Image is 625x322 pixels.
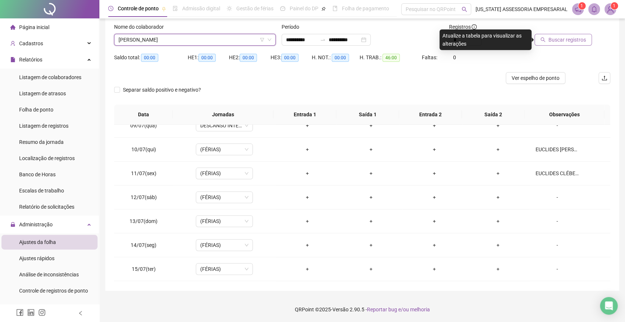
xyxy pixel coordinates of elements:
[19,123,68,129] span: Listagem de registros
[173,105,274,125] th: Jornadas
[472,193,524,201] div: +
[200,168,248,179] span: (FÉRIAS)
[162,7,166,11] span: pushpin
[240,54,257,62] span: 00:00
[200,120,248,131] span: DESCANSO INTER-JORNADA
[536,217,579,225] div: -
[200,192,248,203] span: (FÉRIAS)
[345,217,397,225] div: +
[536,265,579,273] div: -
[409,169,460,177] div: +
[453,54,456,60] span: 0
[409,145,460,153] div: +
[409,193,460,201] div: +
[130,123,157,128] span: 09/07(qua)
[605,4,616,15] img: 89980
[282,121,333,130] div: +
[10,57,15,62] span: file
[19,155,75,161] span: Localização de registros
[131,170,156,176] span: 11/07(sex)
[19,204,74,210] span: Relatório de solicitações
[267,38,272,42] span: down
[536,193,579,201] div: -
[548,36,586,44] span: Buscar registros
[280,6,285,11] span: dashboard
[38,309,46,316] span: instagram
[200,144,248,155] span: (FÉRIAS)
[472,145,524,153] div: +
[462,7,467,12] span: search
[536,145,579,153] div: EUCLIDES [PERSON_NAME] AS FÉRIAS DO [PERSON_NAME].
[131,242,156,248] span: 14/07(seg)
[130,218,158,224] span: 13/07(dom)
[10,222,15,227] span: lock
[312,53,360,62] div: H. NOT.:
[114,23,169,31] label: Nome do colaborador
[336,105,399,125] th: Saída 1
[16,309,24,316] span: facebook
[118,6,159,11] span: Controle de ponto
[227,6,232,11] span: sun
[200,216,248,227] span: (FÉRIAS)
[290,6,318,11] span: Painel do DP
[320,37,326,43] span: swap-right
[236,6,273,11] span: Gestão de férias
[345,145,397,153] div: +
[536,169,579,177] div: EUCLIDES CLÉBER COBRIU AS FÉRIAS DO [PERSON_NAME].
[382,54,400,62] span: 46:00
[19,188,64,194] span: Escalas de trabalho
[19,24,49,30] span: Página inicial
[19,74,81,80] span: Listagem de colaboradores
[472,217,524,225] div: +
[472,241,524,249] div: +
[476,5,568,13] span: [US_STATE] ASSESSORIA EMPRESARIAL
[229,53,270,62] div: HE 2:
[536,121,579,130] div: -
[321,7,326,11] span: pushpin
[525,105,604,125] th: Observações
[421,54,438,60] span: Faltas:
[439,29,532,50] div: Atualize a tabela para visualizar as alterações
[282,145,333,153] div: +
[345,169,397,177] div: +
[19,222,53,227] span: Administração
[367,307,430,312] span: Reportar bug e/ou melhoria
[132,266,156,272] span: 15/07(ter)
[580,3,583,8] span: 1
[131,194,157,200] span: 12/07(sáb)
[409,217,460,225] div: +
[600,297,618,315] div: Open Intercom Messenger
[282,217,333,225] div: +
[10,25,15,30] span: home
[19,107,53,113] span: Folha de ponto
[19,91,66,96] span: Listagem de atrasos
[472,121,524,130] div: +
[108,6,113,11] span: clock-circle
[611,2,618,10] sup: Atualize o seu contato no menu Meus Dados
[472,169,524,177] div: +
[260,38,264,42] span: filter
[131,146,156,152] span: 10/07(qui)
[273,105,336,125] th: Entrada 1
[345,121,397,130] div: +
[449,23,477,31] span: Registros
[10,41,15,46] span: user-add
[472,24,477,29] span: info-circle
[19,304,70,310] span: Gestão de solicitações
[200,240,248,251] span: (FÉRIAS)
[173,6,178,11] span: file-done
[575,6,581,13] span: notification
[591,6,597,13] span: bell
[320,37,326,43] span: to
[540,37,545,42] span: search
[534,34,592,46] button: Buscar registros
[27,309,35,316] span: linkedin
[282,241,333,249] div: +
[281,54,299,62] span: 00:00
[141,54,158,62] span: 00:00
[19,239,56,245] span: Ajustes da folha
[409,241,460,249] div: +
[345,241,397,249] div: +
[182,6,220,11] span: Admissão digital
[332,6,338,11] span: book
